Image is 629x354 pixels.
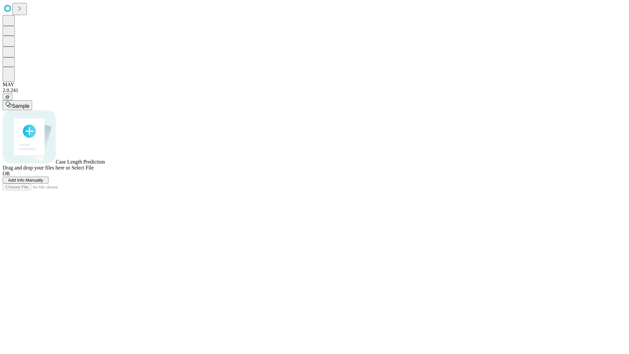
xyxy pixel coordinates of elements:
div: MAY [3,82,626,88]
span: Sample [12,103,29,109]
span: Add Info Manually [8,178,43,183]
button: Sample [3,100,32,110]
button: Add Info Manually [3,177,48,184]
span: Select File [71,165,94,170]
span: Case Length Prediction [56,159,105,165]
div: 2.0.241 [3,88,626,93]
span: Drag and drop your files here or [3,165,70,170]
span: OR [3,171,10,176]
span: @ [5,94,10,99]
button: @ [3,93,12,100]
